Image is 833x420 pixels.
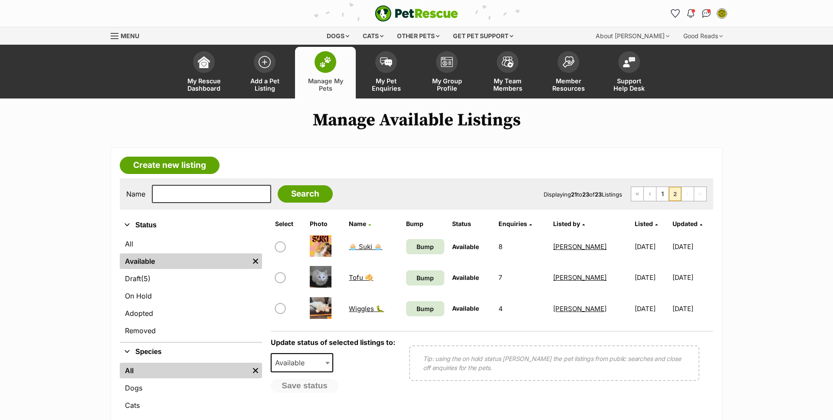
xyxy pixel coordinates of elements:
[126,190,145,198] label: Name
[452,305,479,312] span: Available
[488,77,527,92] span: My Team Members
[672,294,712,324] td: [DATE]
[271,353,333,372] span: Available
[416,242,434,251] span: Bump
[271,338,395,347] label: Update status of selected listings to:
[120,236,262,252] a: All
[349,305,384,313] a: Wiggles 🐛
[631,187,643,201] a: First page
[349,243,382,251] a: 🧁 Suki 🧁
[278,185,333,203] input: Search
[562,56,574,68] img: member-resources-icon-8e73f808a243e03378d46382f2149f9095a855e16c252ad45f914b54edf8863c.svg
[635,220,653,227] span: Listed
[416,273,434,282] span: Bump
[672,262,712,292] td: [DATE]
[306,77,345,92] span: Manage My Pets
[120,346,262,358] button: Species
[120,305,262,321] a: Adopted
[120,397,262,413] a: Cats
[249,253,262,269] a: Remove filter
[427,77,466,92] span: My Group Profile
[406,301,444,316] a: Bump
[447,27,519,45] div: Get pet support
[553,220,580,227] span: Listed by
[120,220,262,231] button: Status
[321,27,355,45] div: Dogs
[635,220,658,227] a: Listed
[120,380,262,396] a: Dogs
[631,187,707,201] nav: Pagination
[656,187,669,201] a: Page 1
[495,232,549,262] td: 8
[672,220,702,227] a: Updated
[120,363,249,378] a: All
[553,220,585,227] a: Listed by
[699,7,713,20] a: Conversations
[631,294,671,324] td: [DATE]
[272,217,305,231] th: Select
[694,187,706,201] span: Last page
[423,354,685,372] p: Tip: using the on hold status [PERSON_NAME] the pet listings from public searches and close off e...
[684,7,698,20] button: Notifications
[631,262,671,292] td: [DATE]
[449,217,494,231] th: Status
[416,304,434,313] span: Bump
[349,273,373,282] a: Tofu 🥠
[495,262,549,292] td: 7
[452,274,479,281] span: Available
[319,56,331,68] img: manage-my-pets-icon-02211641906a0b7f246fdf0571729dbe1e7629f14944591b6c1af311fb30b64b.svg
[715,7,729,20] button: My account
[306,217,344,231] th: Photo
[498,220,532,227] a: Enquiries
[441,57,453,67] img: group-profile-icon-3fa3cf56718a62981997c0bc7e787c4b2cf8bcc04b72c1350f741eb67cf2f40e.svg
[538,47,599,98] a: Member Resources
[553,273,607,282] a: [PERSON_NAME]
[477,47,538,98] a: My Team Members
[249,363,262,378] a: Remove filter
[357,27,390,45] div: Cats
[544,191,622,198] span: Displaying to of Listings
[259,56,271,68] img: add-pet-listing-icon-0afa8454b4691262ce3f59096e99ab1cd57d4a30225e0717b998d2c9b9846f56.svg
[356,47,416,98] a: My Pet Enquiries
[120,323,262,338] a: Removed
[452,243,479,250] span: Available
[590,27,676,45] div: About [PERSON_NAME]
[111,27,145,43] a: Menu
[718,9,726,18] img: Grace Gibson Cain profile pic
[349,220,366,227] span: Name
[406,270,444,285] a: Bump
[669,187,681,201] span: Page 2
[677,27,729,45] div: Good Reads
[375,5,458,22] a: PetRescue
[631,232,671,262] td: [DATE]
[502,56,514,68] img: team-members-icon-5396bd8760b3fe7c0b43da4ab00e1e3bb1a5d9ba89233759b79545d2d3fc5d0d.svg
[623,57,635,67] img: help-desk-icon-fdf02630f3aa405de69fd3d07c3f3aa587a6932b1a1747fa1d2bba05be0121f9.svg
[141,273,151,284] span: (5)
[702,9,711,18] img: chat-41dd97257d64d25036548639549fe6c8038ab92f7586957e7f3b1b290dea8141.svg
[184,77,223,92] span: My Rescue Dashboard
[271,379,338,393] button: Save status
[245,77,284,92] span: Add a Pet Listing
[375,5,458,22] img: logo-e224e6f780fb5917bec1dbf3a21bbac754714ae5b6737aabdf751b685950b380.svg
[495,294,549,324] td: 4
[668,7,682,20] a: Favourites
[234,47,295,98] a: Add a Pet Listing
[406,239,444,254] a: Bump
[121,32,139,39] span: Menu
[582,191,589,198] strong: 23
[403,217,448,231] th: Bump
[599,47,659,98] a: Support Help Desk
[272,357,313,369] span: Available
[610,77,649,92] span: Support Help Desk
[295,47,356,98] a: Manage My Pets
[549,77,588,92] span: Member Resources
[198,56,210,68] img: dashboard-icon-eb2f2d2d3e046f16d808141f083e7271f6b2e854fb5c12c21221c1fb7104beca.svg
[391,27,446,45] div: Other pets
[644,187,656,201] a: Previous page
[380,57,392,67] img: pet-enquiries-icon-7e3ad2cf08bfb03b45e93fb7055b45f3efa6380592205ae92323e6603595dc1f.svg
[668,7,729,20] ul: Account quick links
[367,77,406,92] span: My Pet Enquiries
[672,232,712,262] td: [DATE]
[120,288,262,304] a: On Hold
[553,305,607,313] a: [PERSON_NAME]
